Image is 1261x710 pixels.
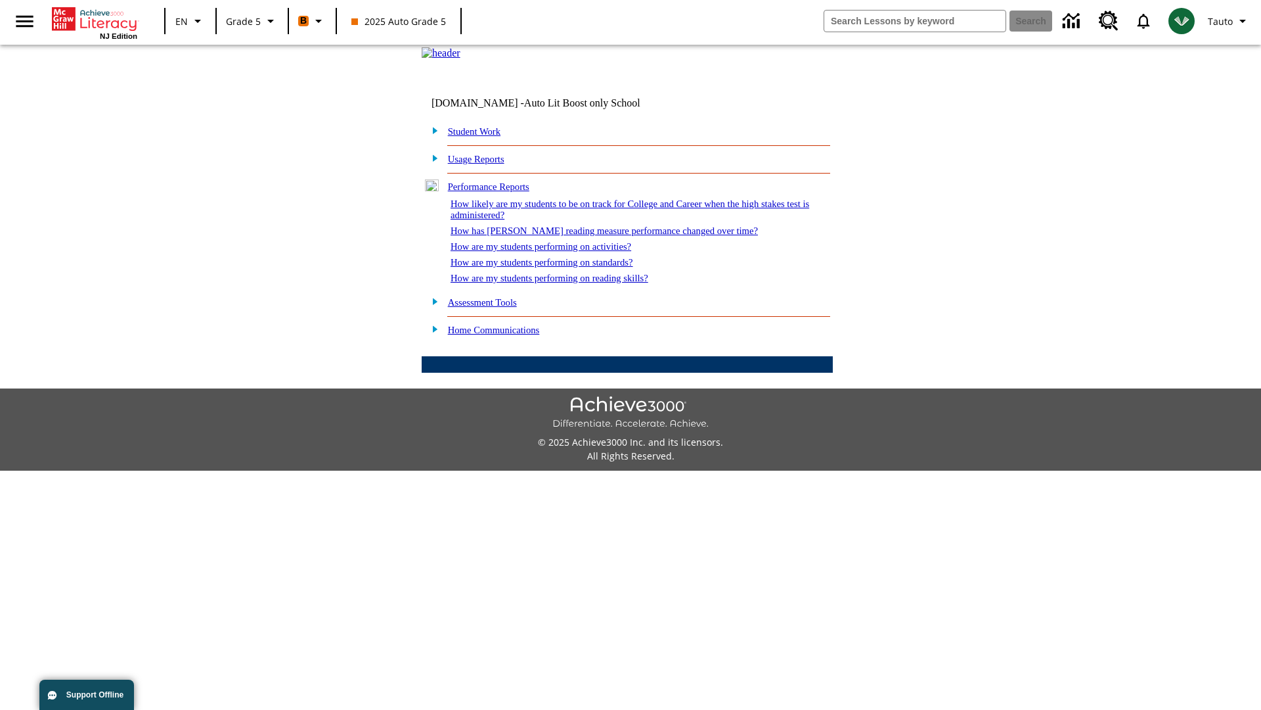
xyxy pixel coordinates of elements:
a: Assessment Tools [448,297,517,308]
a: How are my students performing on standards? [451,257,633,268]
img: header [422,47,460,59]
button: Grade: Grade 5, Select a grade [221,9,284,33]
span: Support Offline [66,690,123,699]
span: B [300,12,307,29]
a: How are my students performing on reading skills? [451,273,648,283]
button: Language: EN, Select a language [169,9,211,33]
span: EN [175,14,188,28]
div: Home [52,5,137,40]
a: Resource Center, Will open in new tab [1091,3,1126,39]
span: Tauto [1208,14,1233,28]
button: Boost Class color is orange. Change class color [293,9,332,33]
img: plus.gif [425,323,439,335]
a: Usage Reports [448,154,504,164]
span: Grade 5 [226,14,261,28]
button: Open side menu [5,2,44,41]
img: Achieve3000 Differentiate Accelerate Achieve [552,396,709,430]
img: plus.gif [425,295,439,307]
a: Home Communications [448,325,540,335]
a: Notifications [1126,4,1161,38]
span: 2025 Auto Grade 5 [351,14,446,28]
img: plus.gif [425,124,439,136]
td: [DOMAIN_NAME] - [431,97,673,109]
a: Data Center [1055,3,1091,39]
span: NJ Edition [100,32,137,40]
a: How has [PERSON_NAME] reading measure performance changed over time? [451,225,758,236]
button: Support Offline [39,680,134,710]
img: plus.gif [425,152,439,164]
nobr: Auto Lit Boost only School [524,97,640,108]
button: Profile/Settings [1203,9,1256,33]
input: search field [824,11,1006,32]
a: Performance Reports [448,181,529,192]
button: Select a new avatar [1161,4,1203,38]
img: minus.gif [425,179,439,191]
a: Student Work [448,126,500,137]
a: How likely are my students to be on track for College and Career when the high stakes test is adm... [451,199,809,220]
img: avatar image [1168,8,1195,34]
a: How are my students performing on activities? [451,241,631,252]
